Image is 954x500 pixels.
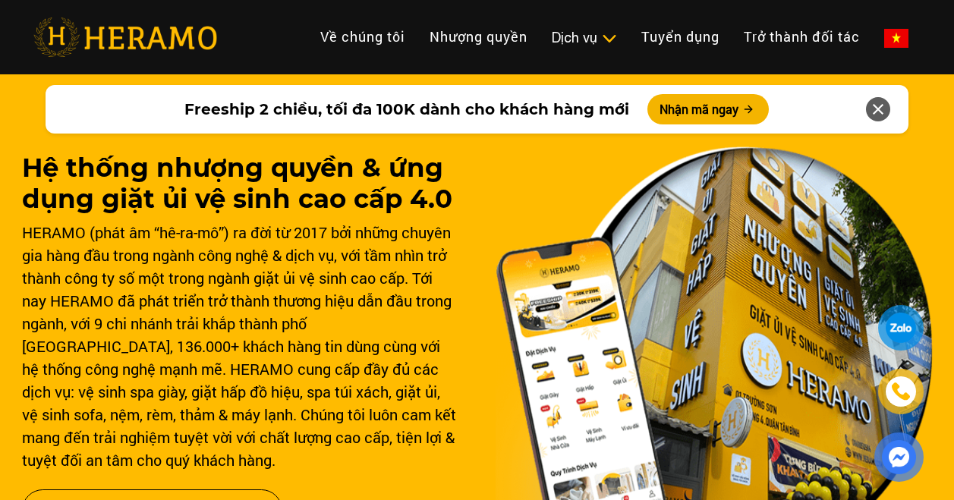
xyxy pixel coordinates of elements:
[629,20,732,53] a: Tuyển dụng
[647,94,769,124] button: Nhận mã ngay
[184,98,629,121] span: Freeship 2 chiều, tối đa 100K dành cho khách hàng mới
[552,27,617,48] div: Dịch vụ
[601,31,617,46] img: subToggleIcon
[880,371,921,412] a: phone-icon
[33,17,217,57] img: heramo-logo.png
[732,20,872,53] a: Trở thành đối tác
[893,383,910,400] img: phone-icon
[22,153,459,215] h1: Hệ thống nhượng quyền & ứng dụng giặt ủi vệ sinh cao cấp 4.0
[417,20,540,53] a: Nhượng quyền
[884,29,908,48] img: vn-flag.png
[308,20,417,53] a: Về chúng tôi
[22,221,459,471] div: HERAMO (phát âm “hê-ra-mô”) ra đời từ 2017 bởi những chuyên gia hàng đầu trong ngành công nghệ & ...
